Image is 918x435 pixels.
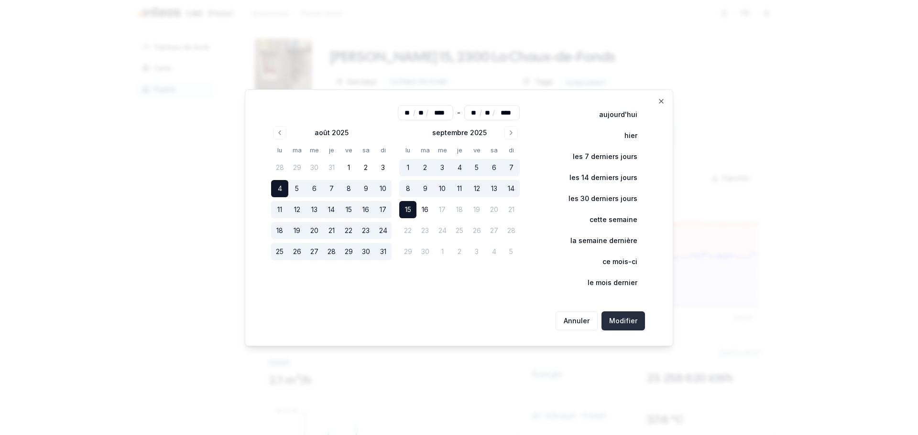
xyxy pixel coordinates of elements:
button: 31 [374,243,392,260]
button: 27 [306,243,323,260]
button: 13 [485,180,503,197]
button: 30 [357,243,374,260]
button: les 7 derniers jours [553,147,645,166]
th: lundi [271,145,288,155]
span: / [426,108,428,117]
button: 7 [503,159,520,176]
th: lundi [399,145,416,155]
button: 19 [288,222,306,239]
div: août 2025 [315,128,349,138]
button: 3 [374,159,392,176]
button: 26 [288,243,306,260]
span: / [413,108,415,117]
button: 14 [503,180,520,197]
button: 8 [340,180,357,197]
button: 6 [485,159,503,176]
button: 14 [323,201,340,218]
button: 28 [271,159,288,176]
button: 5 [468,159,485,176]
button: 23 [357,222,374,239]
button: 2 [416,159,434,176]
button: 16 [416,201,434,218]
th: mardi [288,145,306,155]
button: 24 [374,222,392,239]
button: ce mois-ci [582,252,645,271]
button: Modifier [601,311,645,330]
button: 7 [323,180,340,197]
button: 31 [323,159,340,176]
button: 17 [374,201,392,218]
button: 9 [416,180,434,197]
button: 25 [271,243,288,260]
button: 11 [451,180,468,197]
button: 11 [271,201,288,218]
button: hier [604,126,645,145]
th: samedi [357,145,374,155]
th: dimanche [374,145,392,155]
button: 22 [340,222,357,239]
button: 6 [306,180,323,197]
button: 4 [451,159,468,176]
th: mercredi [434,145,451,155]
button: 28 [323,243,340,260]
button: 1 [340,159,357,176]
button: 13 [306,201,323,218]
button: 16 [357,201,374,218]
button: 8 [399,180,416,197]
button: 20 [306,222,323,239]
button: 10 [434,180,451,197]
button: 12 [468,180,485,197]
th: samedi [485,145,503,155]
button: 4 [271,180,288,197]
span: / [480,108,482,117]
button: 5 [288,180,306,197]
button: 2 [357,159,374,176]
div: septembre 2025 [432,128,487,138]
button: 15 [340,201,357,218]
button: le mois dernier [568,273,645,292]
button: 21 [323,222,340,239]
button: 1 [399,159,416,176]
th: mercredi [306,145,323,155]
button: les 14 derniers jours [549,168,645,187]
button: 12 [288,201,306,218]
button: 30 [306,159,323,176]
span: / [492,108,495,117]
button: 15 [399,201,416,218]
button: Annuler [556,311,598,330]
button: la semaine dernière [550,231,645,250]
button: Go to next month [504,126,518,139]
th: vendredi [468,145,485,155]
button: 29 [340,243,357,260]
button: aujourd'hui [579,105,645,124]
button: 9 [357,180,374,197]
th: mardi [416,145,434,155]
button: les 30 derniers jours [548,189,645,208]
button: 3 [434,159,451,176]
th: jeudi [323,145,340,155]
div: - [457,105,460,120]
th: vendredi [340,145,357,155]
button: 10 [374,180,392,197]
th: jeudi [451,145,468,155]
button: Go to previous month [273,126,286,139]
button: cette semaine [569,210,645,229]
button: 18 [271,222,288,239]
th: dimanche [503,145,520,155]
button: 29 [288,159,306,176]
